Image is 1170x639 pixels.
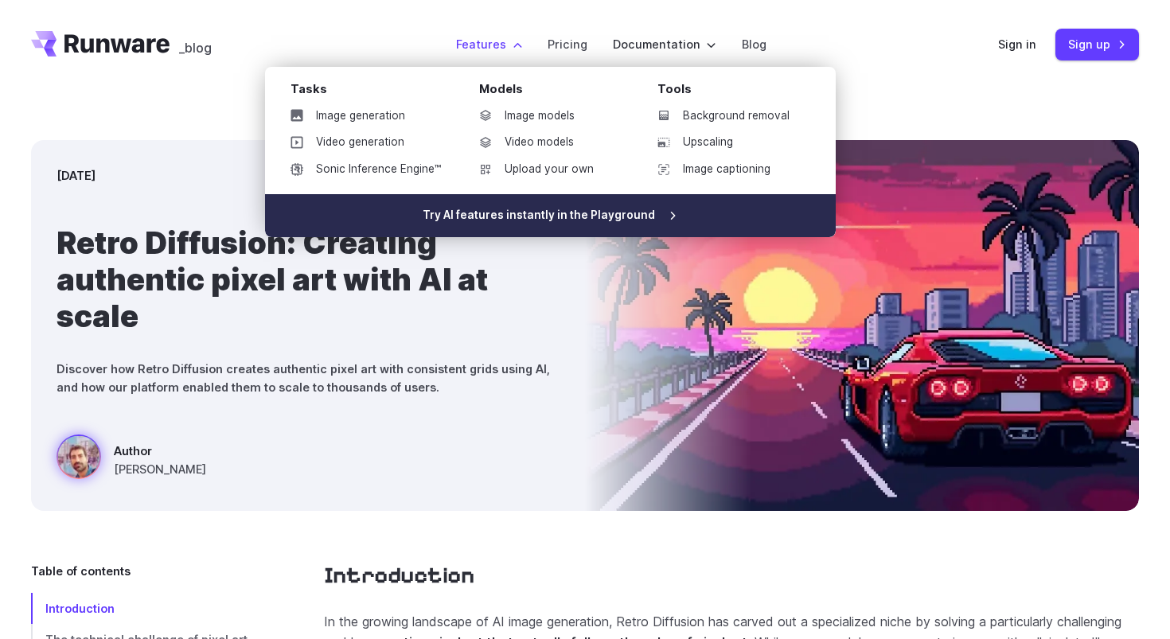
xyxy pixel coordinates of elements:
[278,131,454,154] a: Video generation
[1055,29,1139,60] a: Sign up
[57,360,560,396] p: Discover how Retro Diffusion creates authentic pixel art with consistent grids using AI, and how ...
[278,104,454,128] a: Image generation
[645,131,810,154] a: Upscaling
[479,80,632,104] div: Models
[466,131,632,154] a: Video models
[291,80,454,104] div: Tasks
[645,158,810,181] a: Image captioning
[179,31,212,56] a: _blog
[31,562,131,580] span: Table of contents
[466,158,632,181] a: Upload your own
[324,562,474,590] a: Introduction
[645,104,810,128] a: Background removal
[265,194,836,237] a: Try AI features instantly in the Playground
[57,166,96,185] time: [DATE]
[742,35,766,53] a: Blog
[31,593,273,624] a: Introduction
[456,35,522,53] label: Features
[31,31,170,56] a: Go to /
[657,80,810,104] div: Tools
[45,602,115,615] span: Introduction
[613,35,716,53] label: Documentation
[114,442,206,460] span: Author
[179,41,212,54] span: _blog
[585,140,1139,511] img: a red sports car on a futuristic highway with a sunset and city skyline in the background, styled...
[114,460,206,478] span: [PERSON_NAME]
[57,434,206,485] a: a red sports car on a futuristic highway with a sunset and city skyline in the background, styled...
[548,35,587,53] a: Pricing
[998,35,1036,53] a: Sign in
[57,224,560,334] h1: Retro Diffusion: Creating authentic pixel art with AI at scale
[278,158,454,181] a: Sonic Inference Engine™
[466,104,632,128] a: Image models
